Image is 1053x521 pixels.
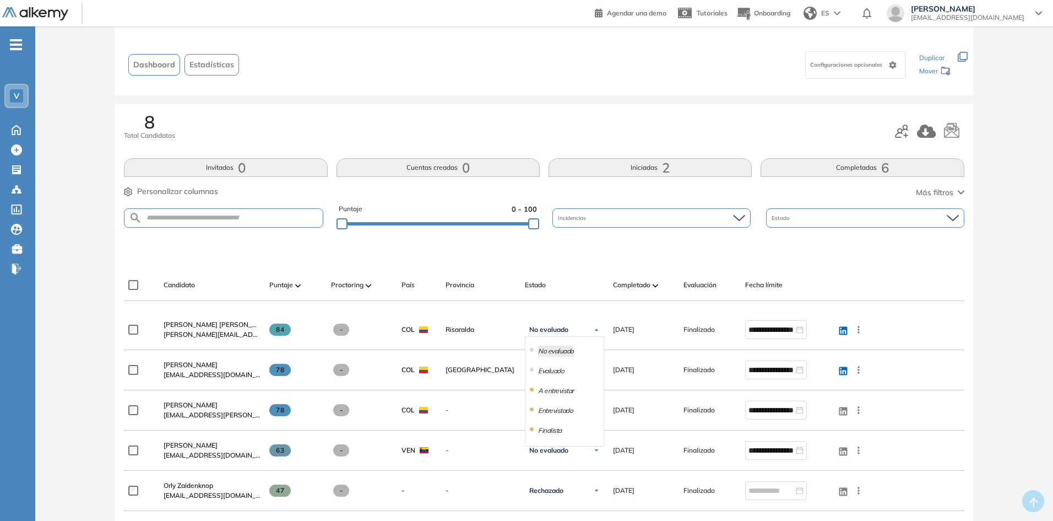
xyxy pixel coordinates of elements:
span: [GEOGRAPHIC_DATA] [446,365,516,375]
span: [EMAIL_ADDRESS][DOMAIN_NAME] [911,13,1024,22]
div: Configuraciones opcionales [805,51,906,79]
a: [PERSON_NAME] [164,360,260,370]
div: Estado [766,208,964,228]
span: [EMAIL_ADDRESS][DOMAIN_NAME] [164,370,260,380]
span: País [401,280,415,290]
img: Logo [2,7,68,21]
button: Onboarding [736,2,790,25]
span: COL [401,365,415,375]
span: - [401,486,404,496]
span: 8 [144,113,155,131]
span: [EMAIL_ADDRESS][DOMAIN_NAME] [164,450,260,460]
span: Risaralda [446,325,516,335]
span: 84 [269,324,291,336]
span: [DATE] [613,365,634,375]
a: [PERSON_NAME] [PERSON_NAME] [164,320,260,330]
li: Finalista [538,425,562,436]
img: COL [419,407,428,413]
button: Invitados0 [124,158,327,177]
span: - [333,324,349,336]
span: Proctoring [331,280,363,290]
span: Total Candidatos [124,131,175,141]
img: COL [419,326,428,333]
span: - [446,405,516,415]
div: Incidencias [552,208,751,228]
span: V [14,92,19,100]
span: [PERSON_NAME] [164,441,218,449]
span: Estadísticas [189,59,234,71]
span: Incidencias [558,214,588,222]
span: Finalizado [683,325,715,335]
span: Orly Zaidenknop [164,481,213,490]
img: SEARCH_ALT [129,211,142,225]
span: 63 [269,444,291,456]
img: Ícono de flecha [593,447,600,454]
span: Puntaje [339,204,362,214]
li: A entrevistar [538,385,574,396]
span: 47 [269,485,291,497]
button: Más filtros [916,187,964,198]
span: Más filtros [916,187,953,198]
span: [PERSON_NAME] [911,4,1024,13]
span: Finalizado [683,445,715,455]
span: No evaluado [529,446,568,455]
span: 0 - 100 [512,204,537,214]
span: - [446,445,516,455]
span: Agendar una demo [607,9,666,17]
span: Finalizado [683,486,715,496]
span: Personalizar columnas [137,186,218,197]
span: [PERSON_NAME][EMAIL_ADDRESS][PERSON_NAME][DOMAIN_NAME] [164,330,260,340]
span: [EMAIL_ADDRESS][DOMAIN_NAME] [164,491,260,501]
span: Onboarding [754,9,790,17]
li: No evaluado [538,346,574,357]
button: Estadísticas [184,54,239,76]
button: Completadas6 [761,158,964,177]
img: Ícono de flecha [593,487,600,494]
img: Ícono de flecha [593,326,600,333]
span: - [333,444,349,456]
span: Dashboard [133,59,175,71]
span: - [333,404,349,416]
i: - [10,44,22,46]
span: [EMAIL_ADDRESS][PERSON_NAME][PERSON_NAME][DOMAIN_NAME] [164,410,260,420]
span: COL [401,325,415,335]
span: Provincia [446,280,474,290]
span: [DATE] [613,486,634,496]
span: [PERSON_NAME] [164,361,218,369]
span: Estado [772,214,792,222]
span: Tutoriales [697,9,728,17]
button: Cuentas creadas0 [336,158,540,177]
span: Rechazado [529,486,563,495]
li: Oferta enviada [538,445,579,456]
button: Dashboard [128,54,180,76]
span: Puntaje [269,280,293,290]
span: [DATE] [613,445,634,455]
a: Agendar una demo [595,6,666,19]
span: Finalizado [683,405,715,415]
span: [PERSON_NAME] [164,401,218,409]
span: COL [401,405,415,415]
li: Entrevistado [538,405,573,416]
img: VEN [420,447,428,454]
span: No evaluado [529,325,568,334]
a: [PERSON_NAME] [164,400,260,410]
span: Configuraciones opcionales [810,61,884,69]
button: Personalizar columnas [124,186,218,197]
button: Iniciadas2 [549,158,752,177]
span: Evaluación [683,280,717,290]
span: [DATE] [613,405,634,415]
span: 78 [269,364,291,376]
a: [PERSON_NAME] [164,441,260,450]
span: Finalizado [683,365,715,375]
img: world [804,7,817,20]
img: [missing "en.ARROW_ALT" translation] [366,284,371,287]
span: [PERSON_NAME] [PERSON_NAME] [164,320,273,329]
span: - [446,486,516,496]
span: ES [821,8,829,18]
span: - [333,364,349,376]
span: [DATE] [613,325,634,335]
span: - [333,485,349,497]
span: Estado [525,280,546,290]
img: [missing "en.ARROW_ALT" translation] [653,284,658,287]
img: COL [419,367,428,373]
